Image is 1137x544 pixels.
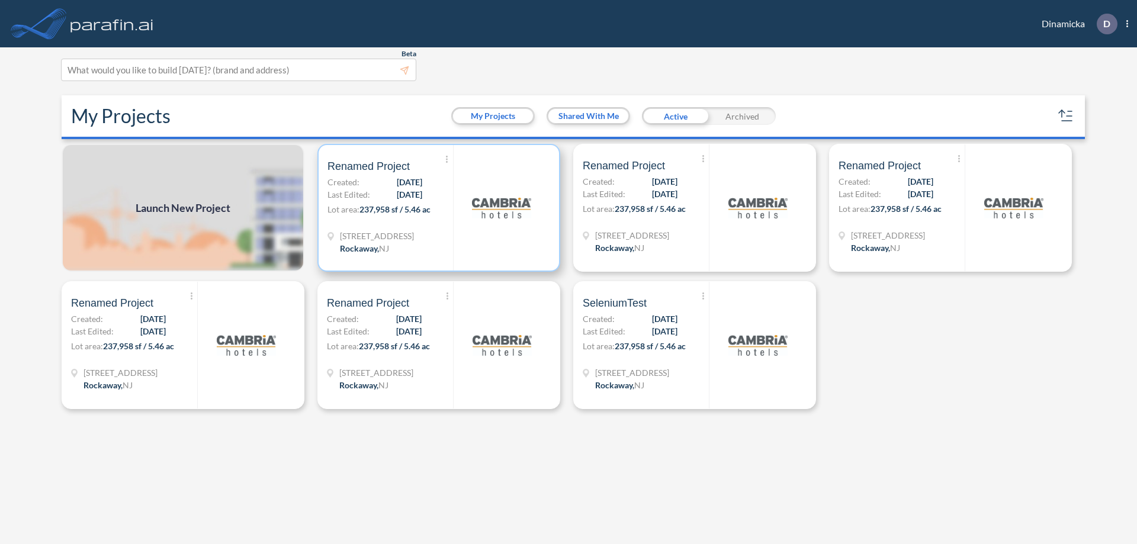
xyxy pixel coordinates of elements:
span: 321 Mt Hope Ave [340,230,414,242]
div: Rockaway, NJ [595,379,644,391]
span: Renamed Project [327,159,410,173]
span: [DATE] [908,175,933,188]
p: D [1103,18,1110,29]
span: Last Edited: [71,325,114,337]
span: [DATE] [652,175,677,188]
span: Renamed Project [327,296,409,310]
img: logo [473,316,532,375]
div: Rockaway, NJ [851,242,900,254]
span: [DATE] [140,313,166,325]
span: Last Edited: [839,188,881,200]
span: NJ [634,380,644,390]
img: logo [68,12,156,36]
a: Launch New Project [62,144,304,272]
span: 237,958 sf / 5.46 ac [615,204,686,214]
span: [DATE] [397,176,422,188]
span: Rockaway , [83,380,123,390]
span: Lot area: [327,341,359,351]
div: Rockaway, NJ [595,242,644,254]
span: Created: [71,313,103,325]
div: Rockaway, NJ [340,242,389,255]
span: 237,958 sf / 5.46 ac [359,204,431,214]
span: [DATE] [396,313,422,325]
span: Renamed Project [71,296,153,310]
span: Last Edited: [327,188,370,201]
span: [DATE] [652,313,677,325]
span: Created: [583,175,615,188]
div: Rockaway, NJ [83,379,133,391]
span: Last Edited: [583,325,625,337]
span: 237,958 sf / 5.46 ac [103,341,174,351]
div: Rockaway, NJ [339,379,388,391]
span: 321 Mt Hope Ave [595,366,669,379]
span: Created: [327,176,359,188]
span: Renamed Project [583,159,665,173]
button: sort [1056,107,1075,125]
div: Archived [709,107,776,125]
img: logo [728,178,788,237]
span: 237,958 sf / 5.46 ac [871,204,942,214]
span: Last Edited: [327,325,370,337]
span: NJ [634,243,644,253]
span: 321 Mt Hope Ave [83,366,158,379]
span: [DATE] [652,325,677,337]
span: Lot area: [71,341,103,351]
span: NJ [378,380,388,390]
img: logo [984,178,1043,237]
span: Lot area: [327,204,359,214]
img: logo [472,178,531,237]
div: Dinamicka [1024,14,1128,34]
span: 237,958 sf / 5.46 ac [615,341,686,351]
span: Beta [402,49,416,59]
button: Shared With Me [548,109,628,123]
button: My Projects [453,109,533,123]
span: Launch New Project [136,200,230,216]
div: Active [642,107,709,125]
span: 321 Mt Hope Ave [851,229,925,242]
span: Lot area: [839,204,871,214]
img: add [62,144,304,272]
span: NJ [890,243,900,253]
img: logo [217,316,276,375]
span: [DATE] [908,188,933,200]
span: 321 Mt Hope Ave [595,229,669,242]
span: Lot area: [583,341,615,351]
span: Rockaway , [340,243,379,253]
span: 237,958 sf / 5.46 ac [359,341,430,351]
span: Lot area: [583,204,615,214]
span: Rockaway , [595,243,634,253]
span: Created: [839,175,871,188]
span: Rockaway , [339,380,378,390]
span: Rockaway , [851,243,890,253]
span: NJ [379,243,389,253]
span: Renamed Project [839,159,921,173]
span: Created: [583,313,615,325]
span: [DATE] [140,325,166,337]
span: Last Edited: [583,188,625,200]
span: Created: [327,313,359,325]
span: [DATE] [652,188,677,200]
img: logo [728,316,788,375]
h2: My Projects [71,105,171,127]
span: [DATE] [396,325,422,337]
span: SeleniumTest [583,296,647,310]
span: NJ [123,380,133,390]
span: 321 Mt Hope Ave [339,366,413,379]
span: [DATE] [397,188,422,201]
span: Rockaway , [595,380,634,390]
